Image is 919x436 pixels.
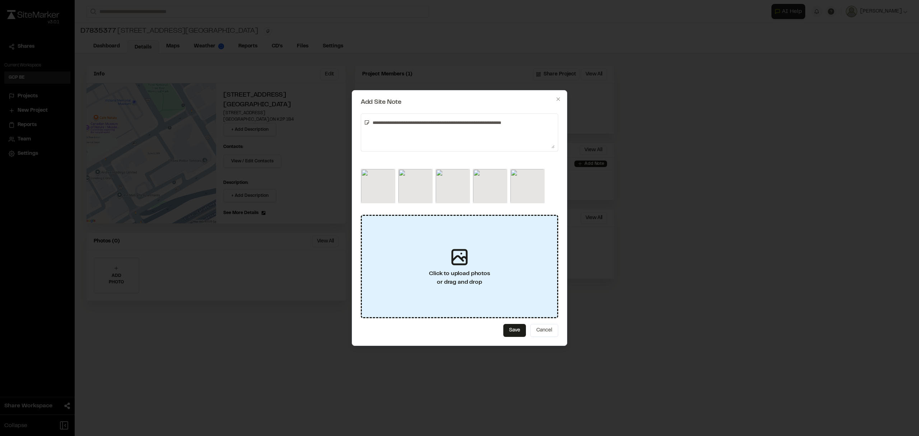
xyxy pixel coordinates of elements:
[435,169,470,203] img: 4e84afd7-af75-4f17-995e-f1d313decef5
[361,99,558,106] h2: Add Site Note
[503,324,526,337] button: Save
[361,215,558,318] div: Click to upload photosor drag and drop
[429,269,490,287] div: Click to upload photos or drag and drop
[398,169,433,203] img: 30faa223-b931-4976-b954-a0fc3f702ffd
[530,324,558,337] button: Cancel
[510,169,545,203] img: 99d54e86-bfa2-4939-9a7f-0ec34789cc61
[473,169,507,203] img: 74d88f24-3036-4666-8a99-acdfe628d675
[361,169,395,203] img: f41ca3ad-8cd0-4fba-a0cd-5f9291360a43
